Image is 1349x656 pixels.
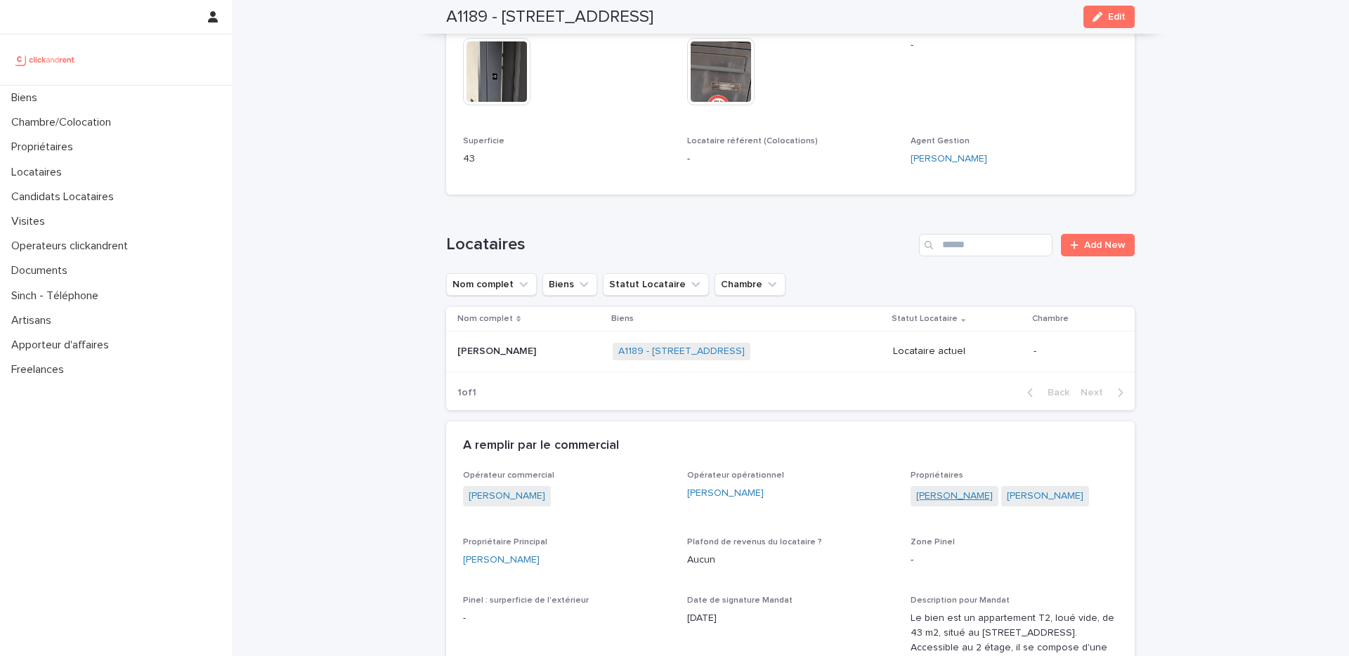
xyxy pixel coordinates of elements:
[1032,311,1069,327] p: Chambre
[1034,346,1112,357] p: -
[463,438,619,454] h2: A remplir par le commercial
[911,152,987,166] a: [PERSON_NAME]
[1084,240,1126,250] span: Add New
[916,489,993,504] a: [PERSON_NAME]
[911,596,1010,605] span: Description pour Mandat
[893,346,1022,357] p: Locataire actuel
[6,166,73,179] p: Locataires
[457,311,513,327] p: Nom complet
[687,611,894,626] p: [DATE]
[457,343,539,357] p: [PERSON_NAME]
[6,264,79,277] p: Documents
[1081,388,1112,398] span: Next
[911,471,963,480] span: Propriétaires
[463,596,589,605] span: Pinel : surperficie de l'extérieur
[1039,388,1069,398] span: Back
[463,538,547,546] span: Propriétaire Principal
[687,152,894,166] p: -
[446,273,537,296] button: Nom complet
[446,235,913,255] h1: Locataires
[1075,386,1135,399] button: Next
[11,46,79,74] img: UCB0brd3T0yccxBKYDjQ
[919,234,1053,256] input: Search
[463,137,504,145] span: Superficie
[603,273,709,296] button: Statut Locataire
[687,538,822,546] span: Plafond de revenus du locataire ?
[715,273,786,296] button: Chambre
[469,489,545,504] a: [PERSON_NAME]
[911,38,1118,53] p: -
[446,376,488,410] p: 1 of 1
[911,553,1118,568] p: -
[618,346,745,357] a: A1189 - [STREET_ADDRESS]
[611,311,634,327] p: Biens
[687,137,818,145] span: Locataire référent (Colocations)
[542,273,597,296] button: Biens
[6,215,56,228] p: Visites
[6,289,110,303] p: Sinch - Téléphone
[463,611,670,626] p: -
[463,553,540,568] a: [PERSON_NAME]
[911,137,970,145] span: Agent Gestion
[911,538,955,546] span: Zone Pinel
[1016,386,1075,399] button: Back
[687,596,793,605] span: Date de signature Mandat
[1061,234,1135,256] a: Add New
[687,471,784,480] span: Opérateur opérationnel
[6,339,120,352] p: Apporteur d'affaires
[463,471,554,480] span: Opérateur commercial
[6,116,122,129] p: Chambre/Colocation
[6,140,84,154] p: Propriétaires
[1007,489,1083,504] a: [PERSON_NAME]
[687,486,764,501] a: [PERSON_NAME]
[687,553,894,568] p: Aucun
[1083,6,1135,28] button: Edit
[6,314,63,327] p: Artisans
[463,152,670,166] p: 43
[1108,12,1126,22] span: Edit
[6,240,139,253] p: Operateurs clickandrent
[6,363,75,376] p: Freelances
[446,332,1135,372] tr: [PERSON_NAME][PERSON_NAME] A1189 - [STREET_ADDRESS] Locataire actuel-
[6,190,125,204] p: Candidats Locataires
[892,311,958,327] p: Statut Locataire
[446,7,653,27] h2: A1189 - [STREET_ADDRESS]
[6,91,48,105] p: Biens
